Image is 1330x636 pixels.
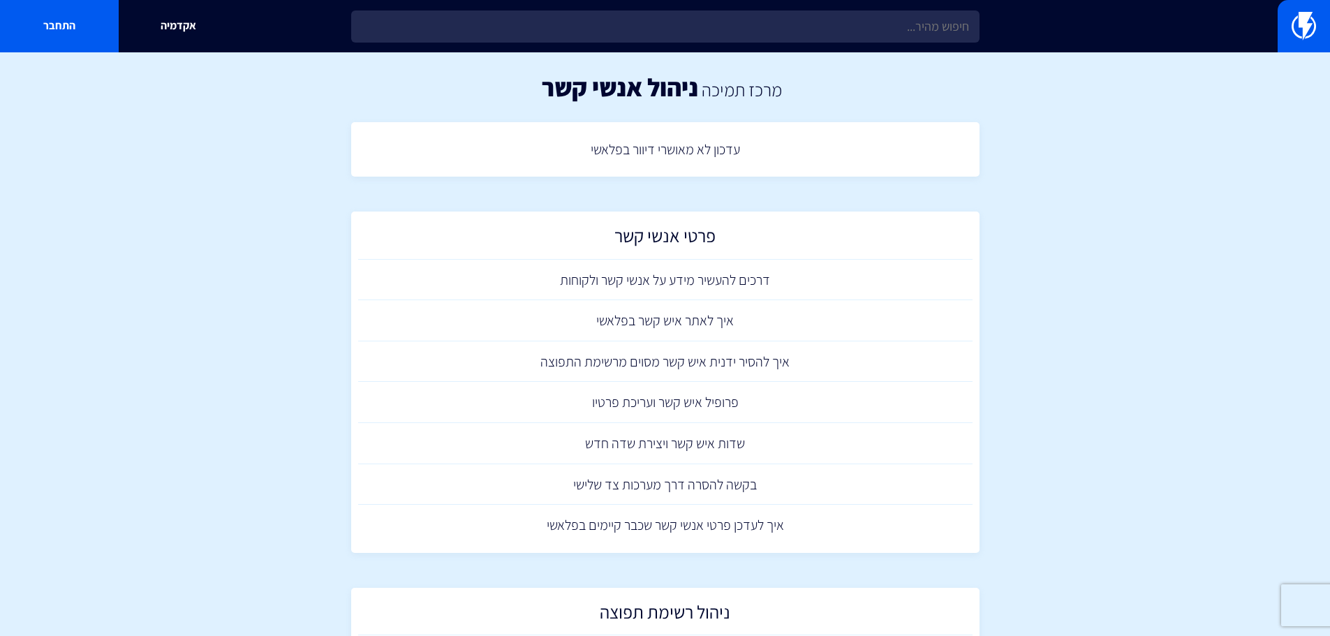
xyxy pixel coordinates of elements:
h1: ניהול אנשי קשר [542,73,698,101]
a: פרופיל איש קשר ועריכת פרטיו [358,382,973,423]
a: איך לאתר איש קשר בפלאשי [358,300,973,341]
a: איך לעדכן פרטי אנשי קשר שכבר קיימים בפלאשי [358,505,973,546]
a: דרכים להעשיר מידע על אנשי קשר ולקוחות [358,260,973,301]
h2: ניהול רשימת תפוצה [365,602,966,629]
a: שדות איש קשר ויצירת שדה חדש [358,423,973,464]
a: בקשה להסרה דרך מערכות צד שלישי [358,464,973,505]
a: פרטי אנשי קשר [358,219,973,260]
input: חיפוש מהיר... [351,10,980,43]
a: ניהול רשימת תפוצה [358,595,973,636]
a: מרכז תמיכה [702,77,782,101]
h2: פרטי אנשי קשר [365,225,966,253]
a: עדכון לא מאושרי דיוור בפלאשי [358,129,973,170]
a: איך להסיר ידנית איש קשר מסוים מרשימת התפוצה [358,341,973,383]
